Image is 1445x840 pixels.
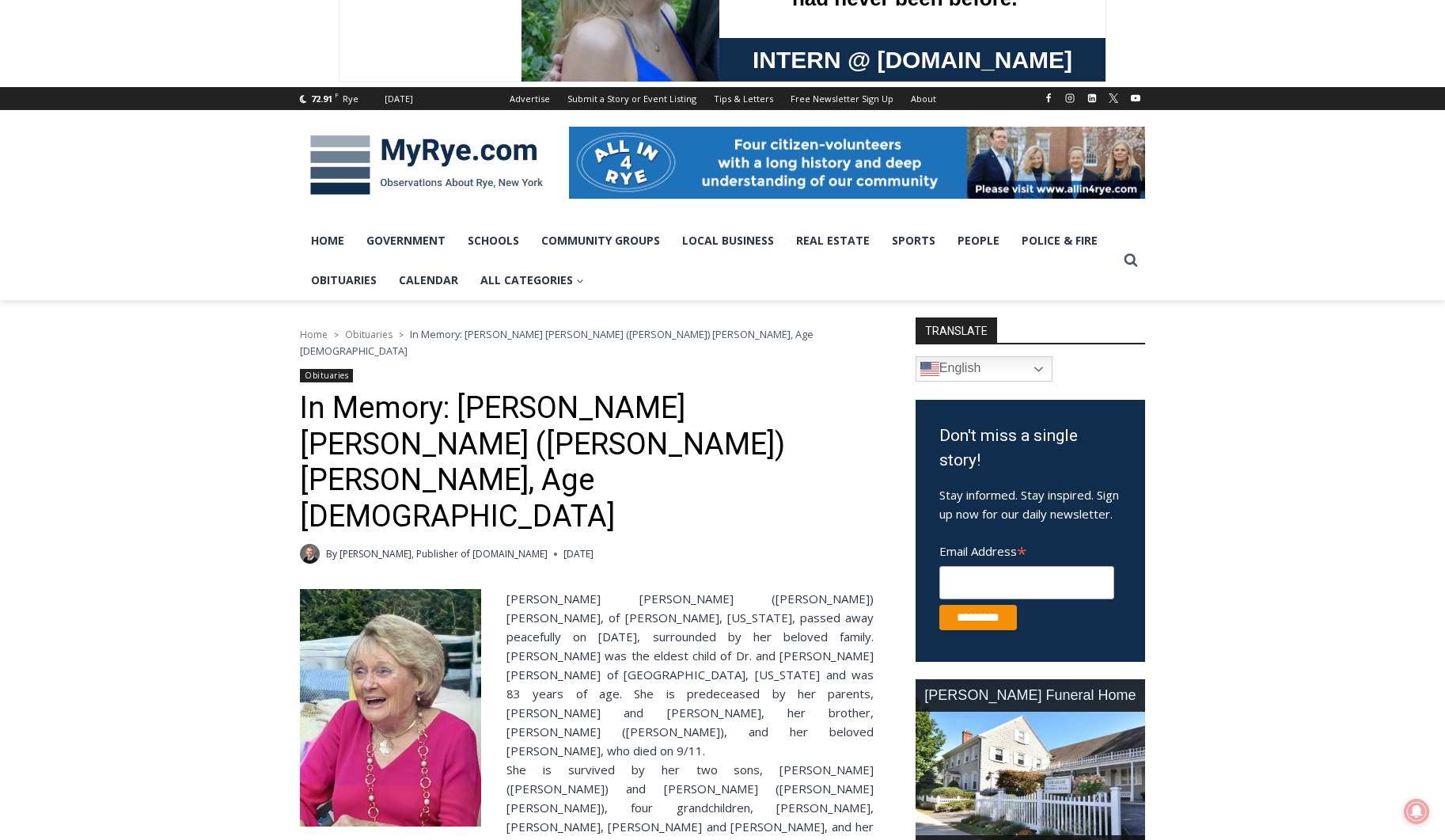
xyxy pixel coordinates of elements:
[1083,89,1102,108] a: Linkedin
[355,221,457,260] a: Government
[300,221,1117,301] nav: Primary Navigation
[326,546,337,561] span: By
[1117,246,1145,275] button: View Search Form
[162,99,225,189] div: "the precise, almost orchestrated movements of cutting and assembling sushi and [PERSON_NAME] mak...
[501,87,559,110] a: Advertise
[300,328,328,341] a: Home
[469,260,595,300] button: Child menu of All Categories
[939,485,1121,523] p: Stay informed. Stay inspired. Sign up now for our daily newsletter.
[400,1,748,154] div: "[PERSON_NAME] and I covered the [DATE] Parade, which was a really eye opening experience as I ha...
[569,127,1145,198] img: All in for Rye
[345,328,393,341] a: Obituaries
[414,158,734,193] span: Intern @ [DOMAIN_NAME]
[530,221,671,260] a: Community Groups
[399,329,404,340] span: >
[705,87,782,110] a: Tips & Letters
[1011,221,1109,260] a: Police & Fire
[339,547,548,561] a: [PERSON_NAME], Publisher of [DOMAIN_NAME]
[939,424,1121,473] h3: Don't miss a single story!
[916,356,1052,382] a: English
[381,154,767,197] a: Intern @ [DOMAIN_NAME]
[300,124,553,207] img: MyRye.com
[902,87,945,110] a: About
[920,359,939,378] img: en
[782,87,902,110] a: Free Newsletter Sign Up
[559,87,705,110] a: Submit a Story or Event Listing
[881,221,946,260] a: Sports
[311,93,332,105] span: 72.91
[916,679,1145,712] div: [PERSON_NAME] Funeral Home
[1060,89,1079,108] a: Instagram
[388,260,469,300] a: Calendar
[1,159,159,197] a: Open Tues. - Sun. [PHONE_NUMBER]
[671,221,785,260] a: Local Business
[300,369,353,382] a: Obituaries
[916,317,997,343] strong: TRANSLATE
[385,92,413,106] div: [DATE]
[334,329,339,340] span: >
[785,221,881,260] a: Real Estate
[300,326,874,359] nav: Breadcrumbs
[946,221,1011,260] a: People
[300,327,814,357] span: In Memory: [PERSON_NAME] [PERSON_NAME] ([PERSON_NAME]) [PERSON_NAME], Age [DEMOGRAPHIC_DATA]
[335,90,339,99] span: F
[300,260,388,300] a: Obituaries
[563,546,594,561] time: [DATE]
[457,221,530,260] a: Schools
[1039,89,1058,108] a: Facebook
[939,535,1114,564] label: Email Address
[300,544,320,564] a: Author image
[300,390,874,534] h1: In Memory: [PERSON_NAME] [PERSON_NAME] ([PERSON_NAME]) [PERSON_NAME], Age [DEMOGRAPHIC_DATA]
[300,589,481,827] img: Obituary - Maureen Catherine Devlin Koecheler
[343,92,358,106] div: Rye
[300,221,355,260] a: Home
[1126,89,1145,108] a: YouTube
[5,163,155,223] span: Open Tues. - Sun. [PHONE_NUMBER]
[501,87,945,110] nav: Secondary Navigation
[1104,89,1123,108] a: X
[300,589,874,760] div: [PERSON_NAME] [PERSON_NAME] ([PERSON_NAME]) [PERSON_NAME], of [PERSON_NAME], [US_STATE], passed a...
